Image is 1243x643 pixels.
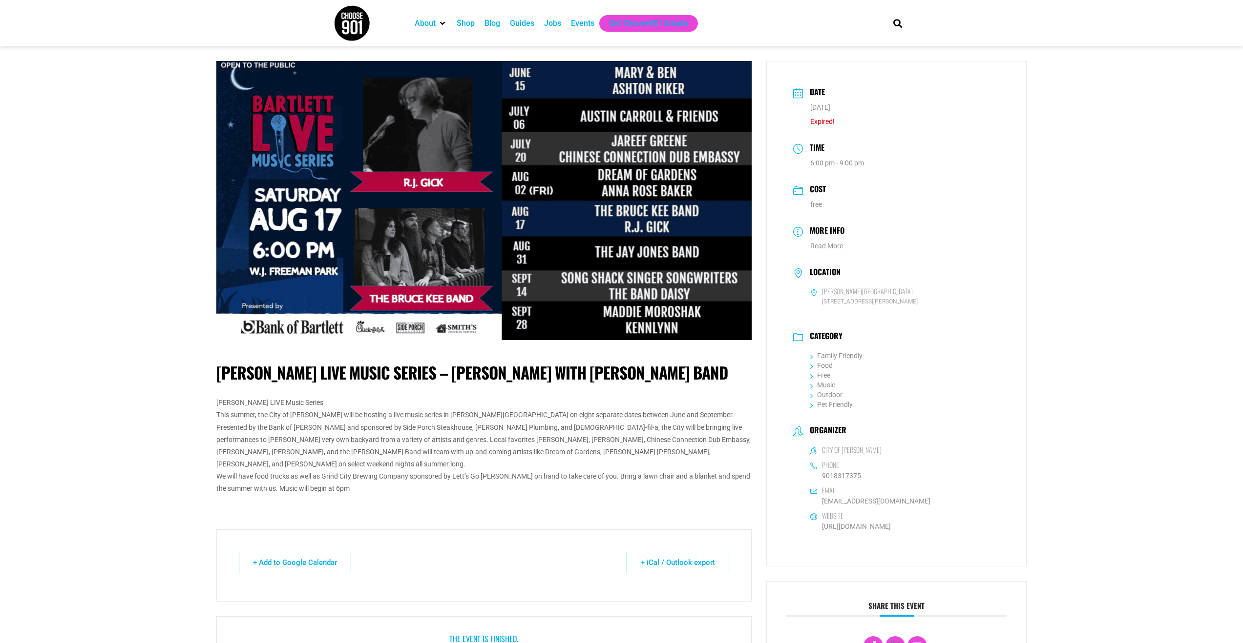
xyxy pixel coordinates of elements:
[805,141,824,156] h3: Time
[810,471,861,481] a: 9018317375
[810,362,833,369] a: Food
[239,552,351,573] a: + Add to Google Calendar
[457,18,475,29] a: Shop
[810,401,853,408] a: Pet Friendly
[822,486,837,495] h6: Email
[822,511,843,520] h6: Website
[810,352,863,360] a: Family Friendly
[510,18,534,29] a: Guides
[544,18,561,29] a: Jobs
[822,522,891,530] a: [URL][DOMAIN_NAME]
[805,425,846,437] h3: Organizer
[822,445,882,454] h6: City of [PERSON_NAME]
[793,200,1000,210] dd: free
[485,18,500,29] a: Blog
[889,15,906,31] div: Search
[810,297,1000,306] span: [STREET_ADDRESS][PERSON_NAME]
[810,118,835,125] span: Expired!
[415,18,436,29] a: About
[627,552,729,573] a: + iCal / Outlook export
[822,461,839,469] h6: Phone
[609,18,688,29] a: Get Choose901 Emails
[216,397,752,495] p: [PERSON_NAME] LIVE Music Series This summer, the City of [PERSON_NAME] will be hosting a live mus...
[805,331,843,343] h3: Category
[805,224,844,239] h3: More Info
[805,86,825,100] h3: Date
[410,15,452,32] div: About
[810,103,830,111] span: [DATE]
[216,61,752,340] img: Promotional poster for Bartlett LIVE Music Series at W.J. Freeman Park, featuring artists such as...
[571,18,594,29] a: Events
[810,159,864,167] abbr: 6:00 pm - 9:00 pm
[810,371,830,379] a: Free
[810,496,930,506] a: [EMAIL_ADDRESS][DOMAIN_NAME]
[216,363,752,382] h1: [PERSON_NAME] LIVE Music Series – [PERSON_NAME] with [PERSON_NAME] Band
[822,287,913,296] h6: [PERSON_NAME][GEOGRAPHIC_DATA]
[810,391,843,399] a: Outdoor
[805,183,826,197] h3: Cost
[786,601,1007,617] h3: Share this event
[410,15,877,32] nav: Main nav
[805,267,841,279] h3: Location
[810,242,843,250] a: Read More
[810,381,835,389] a: Music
